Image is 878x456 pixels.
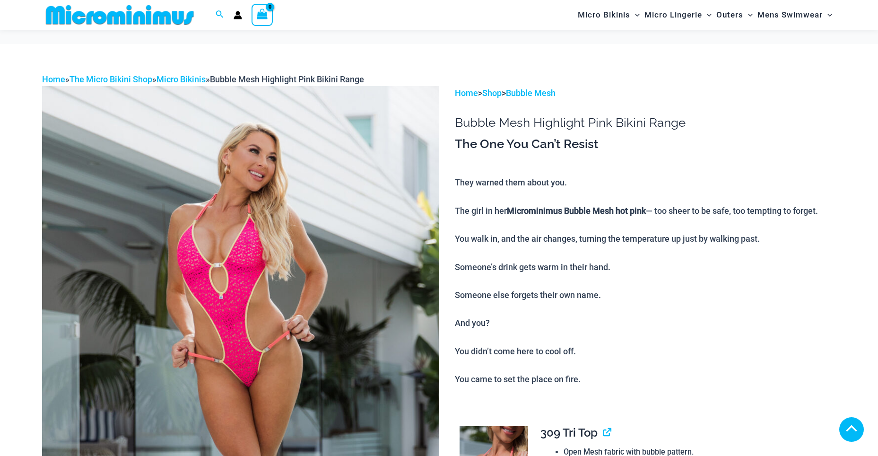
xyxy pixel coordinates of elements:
span: Micro Lingerie [644,3,702,27]
b: Microminimus Bubble Mesh hot pink [507,206,646,216]
span: Menu Toggle [702,3,712,27]
a: Micro LingerieMenu ToggleMenu Toggle [642,3,714,27]
a: Search icon link [216,9,224,21]
a: OutersMenu ToggleMenu Toggle [714,3,755,27]
span: Mens Swimwear [757,3,823,27]
span: » » » [42,74,364,84]
span: 309 Tri Top [540,426,598,439]
a: The Micro Bikini Shop [70,74,152,84]
span: Menu Toggle [743,3,753,27]
img: MM SHOP LOGO FLAT [42,4,198,26]
nav: Site Navigation [574,1,836,28]
h3: The One You Can’t Resist [455,136,836,152]
a: Micro Bikinis [156,74,206,84]
a: Shop [482,88,502,98]
a: View Shopping Cart, empty [252,4,273,26]
a: Account icon link [234,11,242,19]
span: Bubble Mesh Highlight Pink Bikini Range [210,74,364,84]
span: Menu Toggle [823,3,832,27]
a: Mens SwimwearMenu ToggleMenu Toggle [755,3,835,27]
a: Home [455,88,478,98]
h1: Bubble Mesh Highlight Pink Bikini Range [455,115,836,130]
p: They warned them about you. The girl in her — too sheer to be safe, too tempting to forget. You w... [455,175,836,386]
a: Micro BikinisMenu ToggleMenu Toggle [575,3,642,27]
p: > > [455,86,836,100]
span: Micro Bikinis [578,3,630,27]
span: Menu Toggle [630,3,640,27]
span: Outers [716,3,743,27]
a: Bubble Mesh [506,88,556,98]
a: Home [42,74,65,84]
